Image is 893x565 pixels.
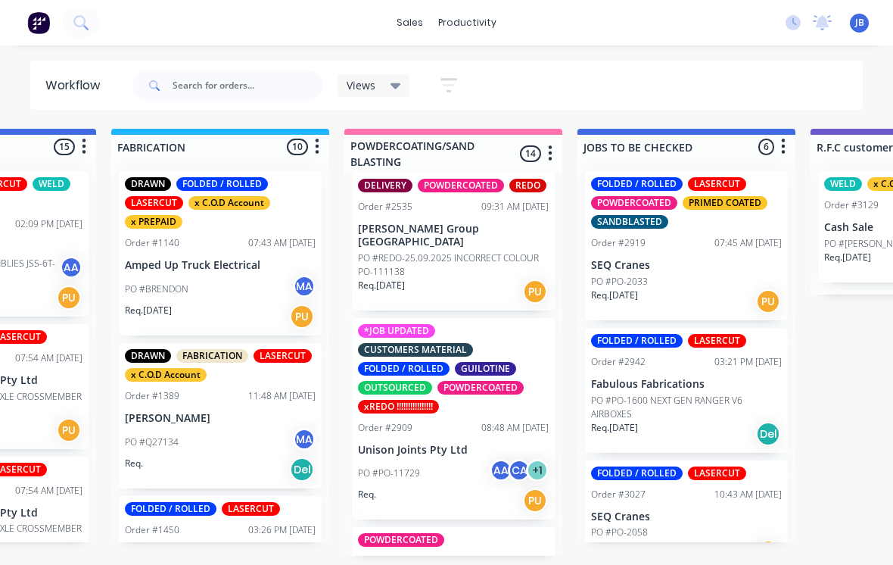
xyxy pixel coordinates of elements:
div: 07:54 AM [DATE] [15,351,82,365]
div: Order #2919 [591,236,646,250]
div: FOLDED / ROLLED [591,177,683,191]
div: Order #2909 [358,421,412,435]
div: FOLDED / ROLLED [591,467,683,480]
p: Req. [DATE] [824,251,871,264]
div: OUTSOURCED [358,381,432,395]
div: DRAWNFOLDED / ROLLEDLASERCUTx C.O.D Accountx PREPAIDOrder #114007:43 AM [DATE]Amped Up Truck Elec... [119,171,322,336]
div: sales [389,11,431,34]
div: 07:54 AM [DATE] [15,484,82,498]
div: x PREPAID [125,215,182,229]
div: Del [290,457,314,482]
p: PO #Q27134 [125,435,179,449]
div: *JOB UPDATED [358,324,435,338]
span: Views [347,77,375,93]
div: 11:48 AM [DATE] [248,389,316,403]
div: PU [523,279,547,304]
div: WELD [824,177,862,191]
div: FOLDED / ROLLED [125,502,216,516]
div: Workflow [45,76,107,95]
div: FABRICATION [176,349,248,363]
div: x C.O.D Account [125,368,207,382]
div: DRAWNFABRICATIONLASERCUTx C.O.D AccountOrder #138911:48 AM [DATE][PERSON_NAME]PO #Q27134MAReq.Del [119,343,322,489]
p: Req. [DATE] [125,304,172,317]
div: LASERCUT [254,349,312,363]
p: PO #BRENDON [125,282,188,296]
div: 08:48 AM [DATE] [481,421,549,435]
div: POWDERCOATED [358,533,444,547]
div: DELIVERY [358,179,412,192]
div: DRAWN [125,177,171,191]
div: PU [57,286,81,310]
div: FOLDED / ROLLED [176,177,268,191]
div: 09:31 AM [DATE] [481,200,549,214]
div: 07:43 AM [DATE] [248,236,316,250]
p: Unison Joints Pty Ltd [358,444,549,457]
p: SEQ Cranes [591,259,782,272]
div: x C.O.D Account [188,196,270,210]
p: PO #PO-1600 NEXT GEN RANGER V6 AIRBOXES [591,394,782,421]
div: MA [293,275,316,298]
div: *JOB UPDATEDCUSTOMERS MATERIALFOLDED / ROLLEDGUILOTINEOUTSOURCEDPOWDERCOATEDxREDO !!!!!!!!!!!!!!!... [352,318,555,520]
div: Order #2942 [591,355,646,369]
div: LASERCUT [688,467,746,480]
div: Order #1140 [125,236,179,250]
div: Del [756,422,780,446]
p: Req. [DATE] [358,279,405,292]
p: PO #PO-2058 [591,526,648,539]
img: Factory [27,11,50,34]
div: FOLDED / ROLLED [591,334,683,348]
div: xREDO !!!!!!!!!!!!!!!! [358,400,439,414]
div: PU [290,304,314,329]
div: 02:09 PM [DATE] [15,217,82,231]
div: productivity [431,11,504,34]
p: Req. [125,457,143,470]
div: WELD [33,177,70,191]
p: Req. [DATE] [591,421,638,435]
div: DRAWN [125,349,171,363]
p: [PERSON_NAME] Group [GEOGRAPHIC_DATA] [358,223,549,248]
div: LASERCUT [688,334,746,348]
p: Fabulous Fabrications [591,378,782,391]
p: Req. [DATE] [591,289,638,302]
div: FOLDED / ROLLED [358,362,450,376]
div: AA [60,256,82,279]
div: Order #1389 [125,389,179,403]
div: AA [490,459,512,482]
div: 07:45 AM [DATE] [714,236,782,250]
div: 03:21 PM [DATE] [714,355,782,369]
p: PO #PO-2033 [591,275,648,289]
div: POWDERCOATED [418,179,504,192]
div: PRIMED COATED [683,196,767,210]
p: Amped Up Truck Electrical [125,259,316,272]
div: GUILOTINE [455,362,516,376]
div: Order #3027 [591,488,646,501]
p: PO #REDO-25.09.2025 INCORRECT COLOUR PO-111138 [358,251,549,279]
div: PU [756,289,780,314]
div: REDO [509,179,546,192]
div: CA [508,459,531,482]
p: Req. [DATE] [591,539,638,553]
p: SEQ Cranes [591,510,782,523]
div: 10:43 AM [DATE] [714,488,782,501]
div: LASERCUT [125,196,183,210]
div: PU [523,489,547,513]
div: POWDERCOATED [591,196,677,210]
div: PU [57,418,81,442]
input: Search for orders... [173,70,322,101]
p: PO #PO-11729 [358,467,420,480]
div: Order #3129 [824,198,879,212]
div: PU [756,540,780,564]
span: JB [855,16,864,30]
div: Order #2535 [358,200,412,214]
div: + 1 [526,459,549,482]
p: [PERSON_NAME] [125,412,316,425]
div: Order #1450 [125,523,179,537]
div: MA [293,428,316,451]
div: FOLDED / ROLLEDLASERCUTPOWDERCOATEDPRIMED COATEDSANDBLASTEDOrder #291907:45 AM [DATE]SEQ CranesPO... [585,171,788,320]
div: DELIVERYPOWDERCOATEDREDOOrder #253509:31 AM [DATE][PERSON_NAME] Group [GEOGRAPHIC_DATA]PO #REDO-2... [352,173,555,311]
div: LASERCUT [222,502,280,516]
div: LASERCUT [688,177,746,191]
div: SANDBLASTED [591,215,668,229]
p: Req. [358,488,376,501]
div: FOLDED / ROLLEDLASERCUTOrder #294203:21 PM [DATE]Fabulous FabricationsPO #PO-1600 NEXT GEN RANGER... [585,328,788,453]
